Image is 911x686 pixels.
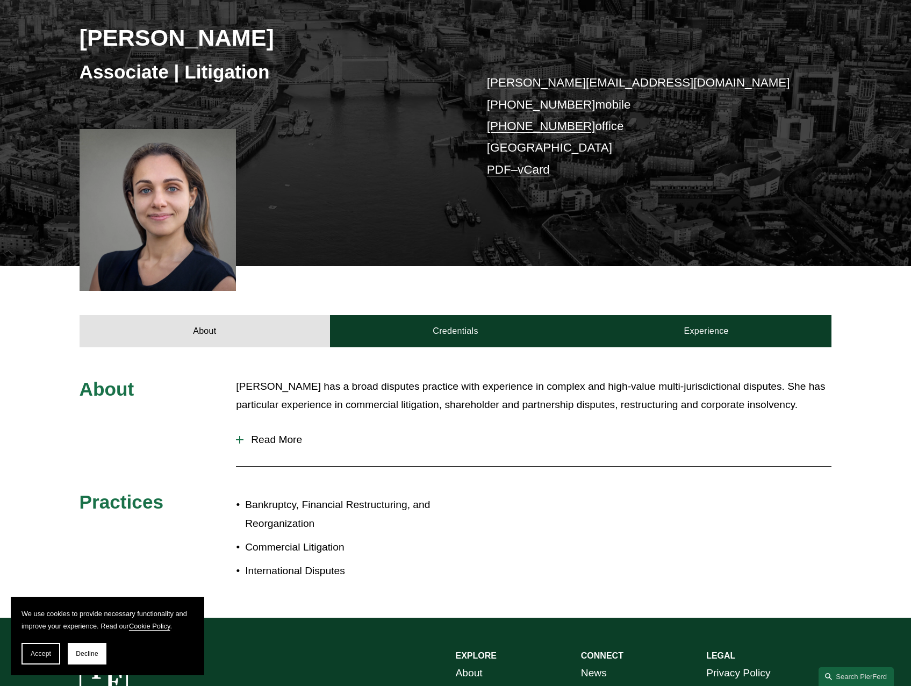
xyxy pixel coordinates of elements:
[245,496,455,533] p: Bankruptcy, Financial Restructuring, and Reorganization
[581,315,832,347] a: Experience
[456,651,497,660] strong: EXPLORE
[31,650,51,658] span: Accept
[236,377,831,415] p: [PERSON_NAME] has a broad disputes practice with experience in complex and high-value multi-juris...
[487,163,511,176] a: PDF
[487,98,596,111] a: [PHONE_NUMBER]
[706,664,770,683] a: Privacy Policy
[487,72,800,181] p: mobile office [GEOGRAPHIC_DATA] –
[80,60,456,84] h3: Associate | Litigation
[819,667,894,686] a: Search this site
[706,651,735,660] strong: LEGAL
[21,608,193,632] p: We use cookies to provide necessary functionality and improve your experience. Read our .
[80,315,331,347] a: About
[487,119,596,133] a: [PHONE_NUMBER]
[21,643,60,664] button: Accept
[330,315,581,347] a: Credentials
[11,597,204,675] section: Cookie banner
[243,434,831,446] span: Read More
[456,664,483,683] a: About
[581,651,623,660] strong: CONNECT
[80,491,164,512] span: Practices
[245,538,455,557] p: Commercial Litigation
[80,378,134,399] span: About
[245,562,455,581] p: International Disputes
[129,622,170,630] a: Cookie Policy
[518,163,550,176] a: vCard
[236,426,831,454] button: Read More
[68,643,106,664] button: Decline
[76,650,98,658] span: Decline
[487,76,790,89] a: [PERSON_NAME][EMAIL_ADDRESS][DOMAIN_NAME]
[581,664,607,683] a: News
[80,24,456,52] h2: [PERSON_NAME]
